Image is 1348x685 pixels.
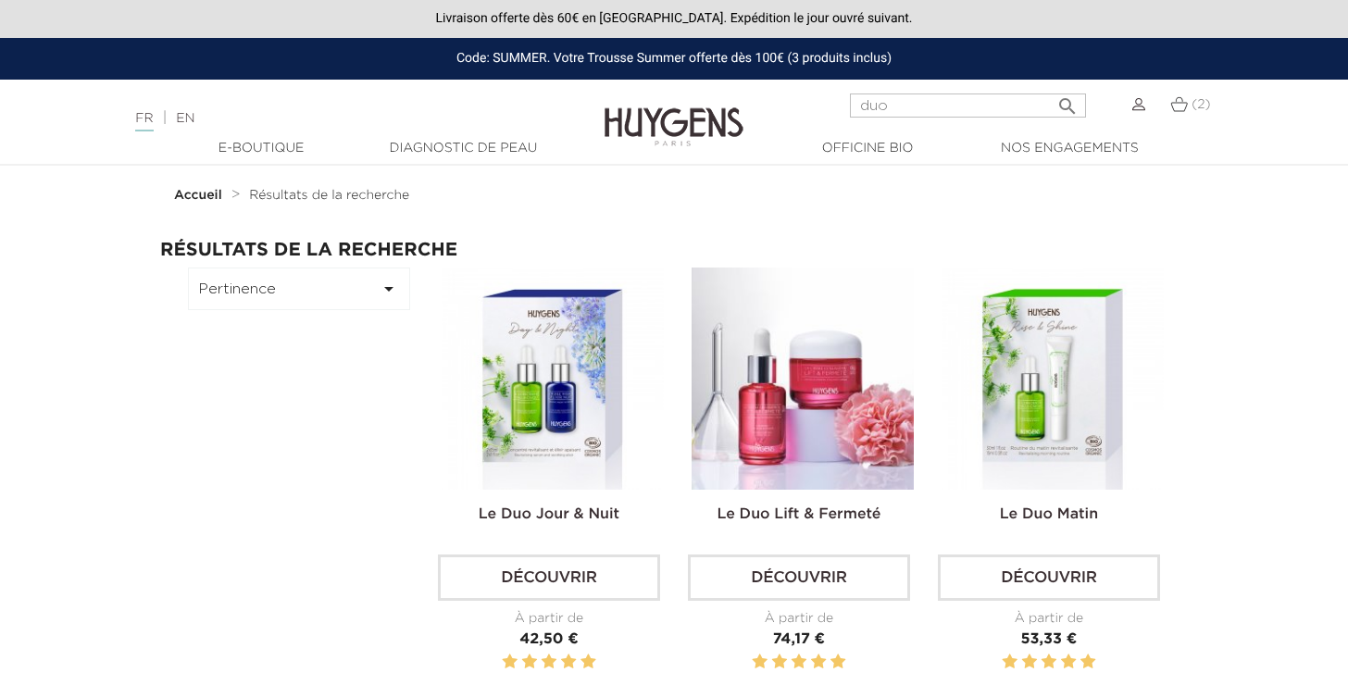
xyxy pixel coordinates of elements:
i:  [378,278,400,300]
a: Nos engagements [977,139,1162,158]
a: Découvrir [938,554,1160,601]
h2: Résultats de la recherche [160,240,1188,260]
button:  [1051,88,1084,113]
label: 3 [1042,651,1056,674]
label: 5 [830,651,845,674]
a: FR [135,112,153,131]
label: 1 [752,651,767,674]
span: 53,33 € [1021,632,1078,647]
span: (2) [1192,98,1210,111]
div: À partir de [688,609,910,629]
a: Découvrir [688,554,910,601]
a: Découvrir [438,554,660,601]
label: 5 [580,651,595,674]
label: 4 [1061,651,1076,674]
span: 74,17 € [773,632,825,647]
label: 2 [1022,651,1037,674]
span: Résultats de la recherche [249,189,409,202]
a: (2) [1170,97,1211,112]
label: 1 [503,651,518,674]
a: Accueil [174,188,226,203]
a: E-Boutique [168,139,354,158]
div: À partir de [938,609,1160,629]
label: 1 [1002,651,1017,674]
img: Le duo concombre [942,268,1164,490]
span: 42,50 € [519,632,579,647]
a: EN [176,112,194,125]
label: 2 [522,651,537,674]
a: Diagnostic de peau [370,139,555,158]
label: 4 [561,651,576,674]
input: Rechercher [850,93,1086,118]
label: 2 [772,651,787,674]
label: 4 [811,651,826,674]
a: Le Duo Lift & Fermeté [717,507,880,522]
div: | [126,107,547,130]
label: 3 [542,651,556,674]
div: À partir de [438,609,660,629]
strong: Accueil [174,189,222,202]
a: Le Duo Matin [1000,507,1098,522]
img: Huygens [605,78,743,149]
a: Le Duo Jour & Nuit [479,507,619,522]
label: 3 [792,651,806,674]
a: Résultats de la recherche [249,188,409,203]
label: 5 [1080,651,1095,674]
img: Le Duo Lift & Fermeté [692,268,914,490]
img: Le Duo Jour & Nuit [442,268,664,490]
i:  [1056,90,1079,112]
a: Officine Bio [775,139,960,158]
button: Pertinence [188,268,410,310]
